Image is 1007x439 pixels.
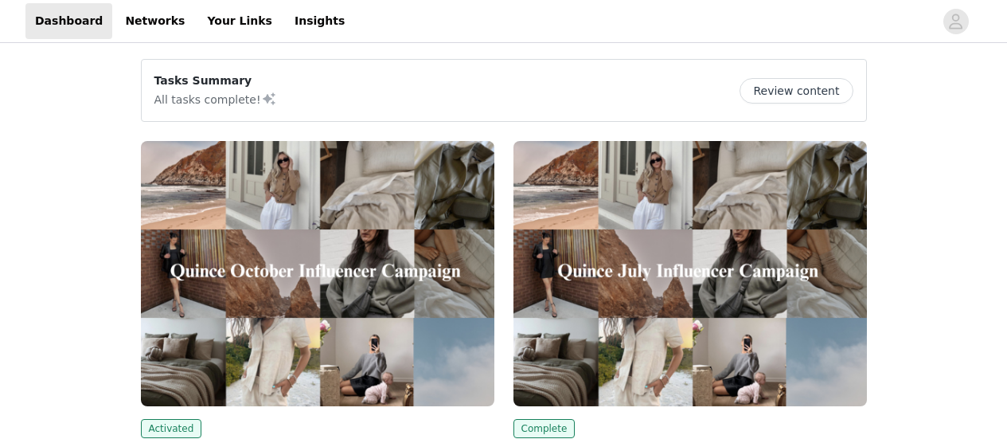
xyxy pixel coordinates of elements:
img: Quince [141,141,494,406]
a: Dashboard [25,3,112,39]
a: Networks [115,3,194,39]
button: Review content [740,78,853,104]
p: All tasks complete! [154,89,277,108]
div: avatar [948,9,963,34]
a: Your Links [197,3,282,39]
span: Activated [141,419,202,438]
span: Complete [513,419,576,438]
a: Insights [285,3,354,39]
img: Quince [513,141,867,406]
p: Tasks Summary [154,73,277,89]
